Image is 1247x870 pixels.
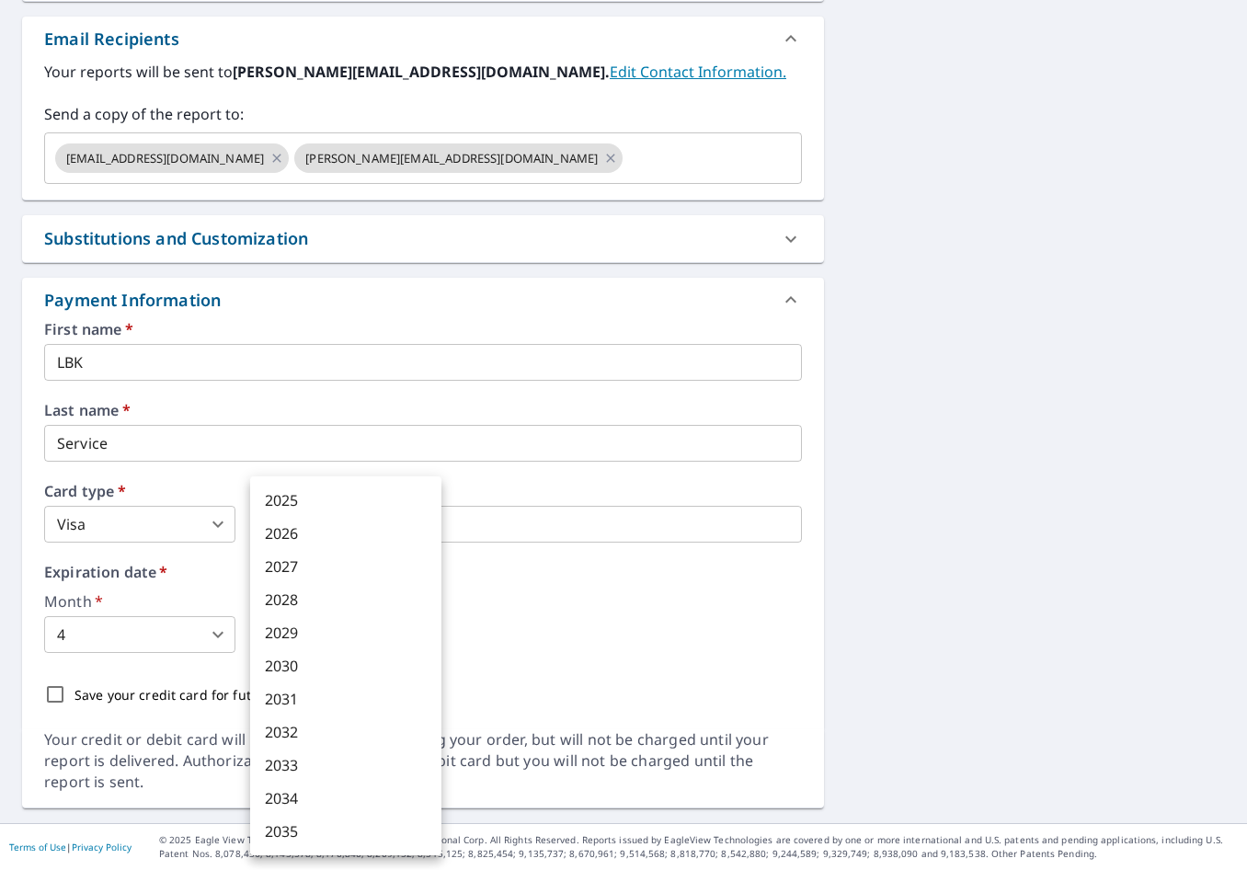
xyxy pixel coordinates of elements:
[250,583,441,616] li: 2028
[250,782,441,815] li: 2034
[250,517,441,550] li: 2026
[250,649,441,682] li: 2030
[250,616,441,649] li: 2029
[250,550,441,583] li: 2027
[250,484,441,517] li: 2025
[250,815,441,848] li: 2035
[250,715,441,749] li: 2032
[250,682,441,715] li: 2031
[250,749,441,782] li: 2033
